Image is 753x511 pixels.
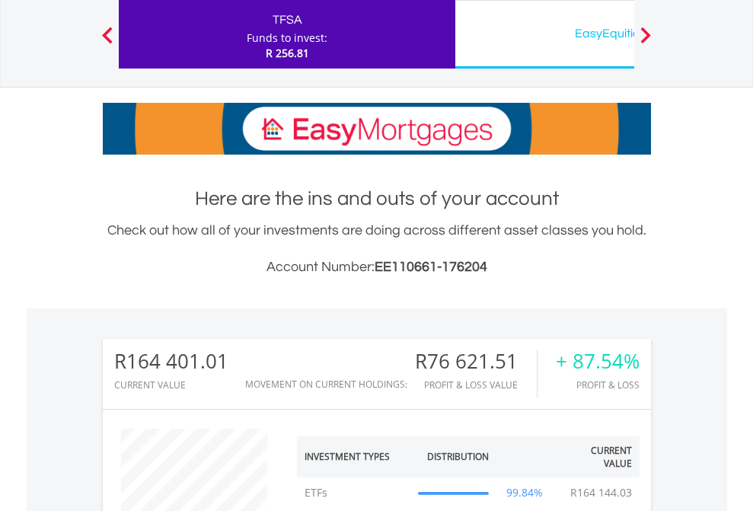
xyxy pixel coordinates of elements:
span: EE110661-176204 [375,260,487,274]
div: CURRENT VALUE [114,380,228,390]
div: Check out how all of your investments are doing across different asset classes you hold. [103,220,651,278]
div: R76 621.51 [415,350,537,372]
div: R164 401.01 [114,350,228,372]
td: R164 144.03 [563,477,640,508]
div: Profit & Loss Value [415,380,537,390]
h3: Account Number: [103,257,651,278]
button: Previous [92,34,123,50]
th: Investment Types [297,436,411,477]
td: ETFs [297,477,411,508]
div: Profit & Loss [556,380,640,390]
td: 99.84% [496,477,554,508]
div: Movement on Current Holdings: [245,379,407,389]
span: R 256.81 [266,46,309,60]
th: Current Value [554,436,640,477]
button: Next [630,34,661,50]
div: Distribution [427,450,489,463]
img: EasyMortage Promotion Banner [103,103,651,155]
h1: Here are the ins and outs of your account [103,185,651,212]
div: + 87.54% [556,350,640,372]
div: Funds to invest: [247,30,327,46]
div: TFSA [128,9,446,30]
